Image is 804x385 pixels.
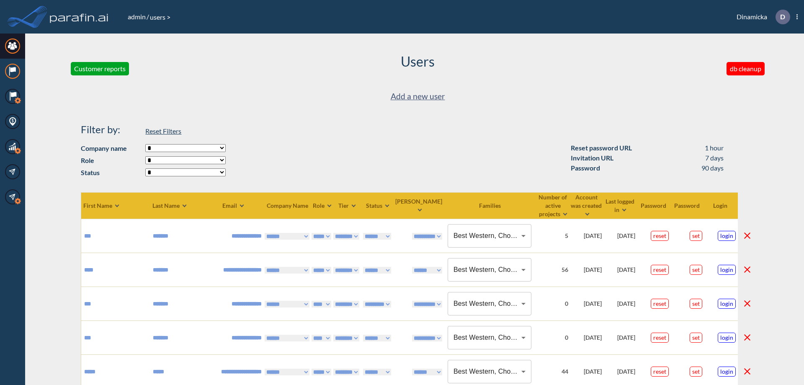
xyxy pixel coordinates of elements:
[71,62,129,75] button: Customer reports
[81,124,142,136] h4: Filter by:
[361,192,395,219] th: Status
[604,192,637,219] th: Last logged in
[202,192,265,219] th: Email
[152,192,202,219] th: Last Name
[690,367,702,377] button: set
[690,231,702,241] button: set
[651,367,669,377] button: reset
[742,264,752,275] button: delete line
[537,253,570,287] td: 56
[780,13,785,21] p: D
[604,320,637,354] td: [DATE]
[742,366,752,377] button: delete line
[81,143,142,153] strong: Company name
[312,192,333,219] th: Role
[705,143,724,153] div: 1 hour
[570,287,604,320] td: [DATE]
[651,333,669,343] button: reset
[571,163,600,173] div: Password
[537,287,570,320] td: 0
[391,90,445,103] a: Add a new user
[690,299,702,309] button: set
[448,326,531,349] div: Best Western, Choice, G6 Hospitality, Hilton, Hyatt, IHG, Marriott, [GEOGRAPHIC_DATA]
[571,153,613,163] div: Invitation URL
[690,265,702,275] button: set
[718,367,736,377] button: login
[718,299,736,309] button: login
[742,332,752,343] button: delete line
[604,253,637,287] td: [DATE]
[705,153,724,163] div: 7 days
[127,12,149,22] li: /
[718,333,736,343] button: login
[742,230,752,241] button: delete line
[570,253,604,287] td: [DATE]
[690,333,702,343] button: set
[265,192,312,219] th: Company Name
[81,155,142,165] strong: Role
[570,192,604,219] th: Account was created
[718,265,736,275] button: login
[651,231,669,241] button: reset
[48,8,110,25] img: logo
[333,192,361,219] th: Tier
[651,299,669,309] button: reset
[395,192,444,219] th: [PERSON_NAME]
[145,127,181,135] span: Reset Filters
[651,265,669,275] button: reset
[571,143,632,153] div: Reset password URL
[724,10,798,24] div: Dinamicka
[81,168,142,178] strong: Status
[718,231,736,241] button: login
[448,292,531,315] div: Best Western, Choice, G6 Hospitality, Hilton, Hyatt, IHG, Marriott, [GEOGRAPHIC_DATA]
[81,192,152,219] th: First Name
[671,192,704,219] th: Password
[448,360,531,383] div: Best Western, Choice, G6 Hospitality, Hilton, Hyatt, IHG, Marriott, [GEOGRAPHIC_DATA], [GEOGRAPHI...
[127,13,147,21] a: admin
[537,219,570,253] td: 5
[637,192,671,219] th: Password
[444,192,537,219] th: Families
[604,219,637,253] td: [DATE]
[448,258,531,282] div: Best Western, Choice, G6 Hospitality, Hilton, Hyatt, IHG, Marriott, [GEOGRAPHIC_DATA], [GEOGRAPHI...
[742,298,752,309] button: delete line
[727,62,765,75] button: db cleanup
[448,224,531,248] div: Best Western, Choice, G6 Hospitality, [GEOGRAPHIC_DATA], Hyatt, Marriott, [GEOGRAPHIC_DATA], [GEO...
[537,320,570,354] td: 0
[570,219,604,253] td: [DATE]
[604,287,637,320] td: [DATE]
[401,54,435,70] h2: Users
[701,163,724,173] div: 90 days
[570,320,604,354] td: [DATE]
[149,13,171,21] span: users >
[704,192,738,219] th: Login
[537,192,570,219] th: Number of active projects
